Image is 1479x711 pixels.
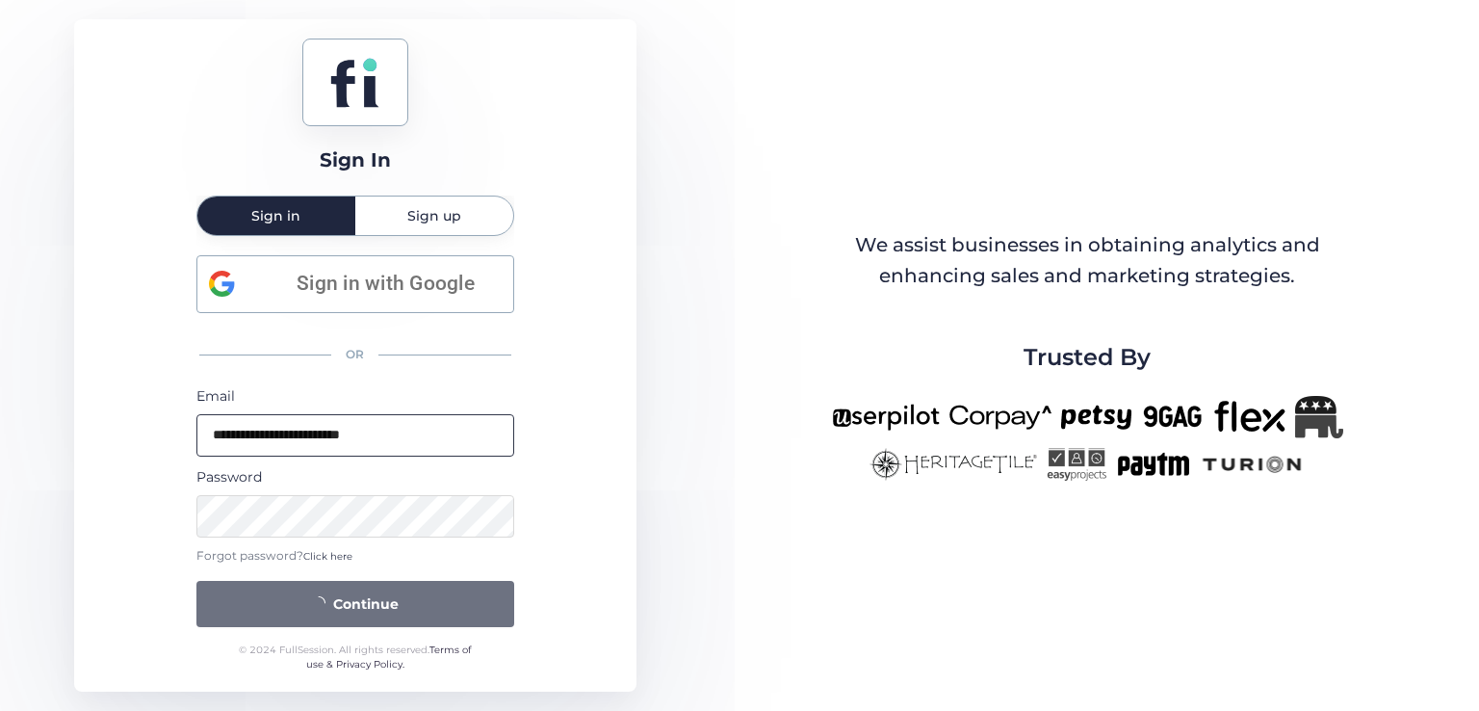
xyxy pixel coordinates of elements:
img: Republicanlogo-bw.png [1295,396,1343,438]
div: Forgot password? [196,547,514,566]
span: Sign up [407,209,461,223]
img: flex-new.png [1214,396,1285,438]
img: paytm-new.png [1116,448,1190,481]
span: Click here [303,550,352,563]
img: turion-new.png [1200,448,1305,481]
div: Sign In [320,145,391,175]
div: © 2024 FullSession. All rights reserved. [230,643,480,672]
div: Email [196,385,514,407]
img: petsy-new.png [1061,396,1131,438]
div: Password [196,466,514,487]
img: corpay-new.png [949,396,1051,438]
img: easyprojects-new.png [1047,448,1106,481]
div: We assist businesses in obtaining analytics and enhancing sales and marketing strategies. [833,230,1341,291]
img: heritagetile-new.png [869,448,1037,481]
span: Sign in with Google [270,268,502,300]
div: OR [196,334,514,376]
img: userpilot-new.png [832,396,940,438]
button: Continue [196,581,514,627]
span: Sign in [251,209,300,223]
span: Continue [333,593,399,615]
img: 9gag-new.png [1141,396,1205,438]
span: Trusted By [1024,339,1151,376]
